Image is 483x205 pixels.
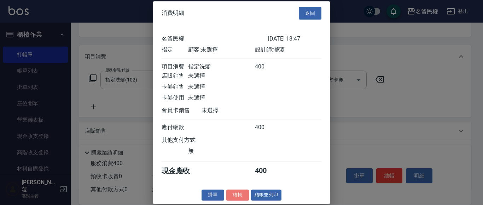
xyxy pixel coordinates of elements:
[255,166,281,176] div: 400
[188,83,255,91] div: 未選擇
[162,137,215,144] div: 其他支付方式
[188,147,255,155] div: 無
[162,10,184,17] span: 消費明細
[188,94,255,102] div: 未選擇
[162,107,202,114] div: 會員卡銷售
[188,63,255,71] div: 指定洗髮
[162,166,202,176] div: 現金應收
[162,94,188,102] div: 卡券使用
[202,107,268,114] div: 未選擇
[299,7,321,20] button: 返回
[255,63,281,71] div: 400
[255,124,281,131] div: 400
[202,189,224,200] button: 掛單
[162,72,188,80] div: 店販銷售
[188,72,255,80] div: 未選擇
[188,46,255,54] div: 顧客: 未選擇
[162,124,188,131] div: 應付帳款
[162,35,268,43] div: 名留民權
[255,46,321,54] div: 設計師: 瀞蓤
[268,35,321,43] div: [DATE] 18:47
[226,189,249,200] button: 結帳
[251,189,282,200] button: 結帳並列印
[162,63,188,71] div: 項目消費
[162,46,188,54] div: 指定
[162,83,188,91] div: 卡券銷售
